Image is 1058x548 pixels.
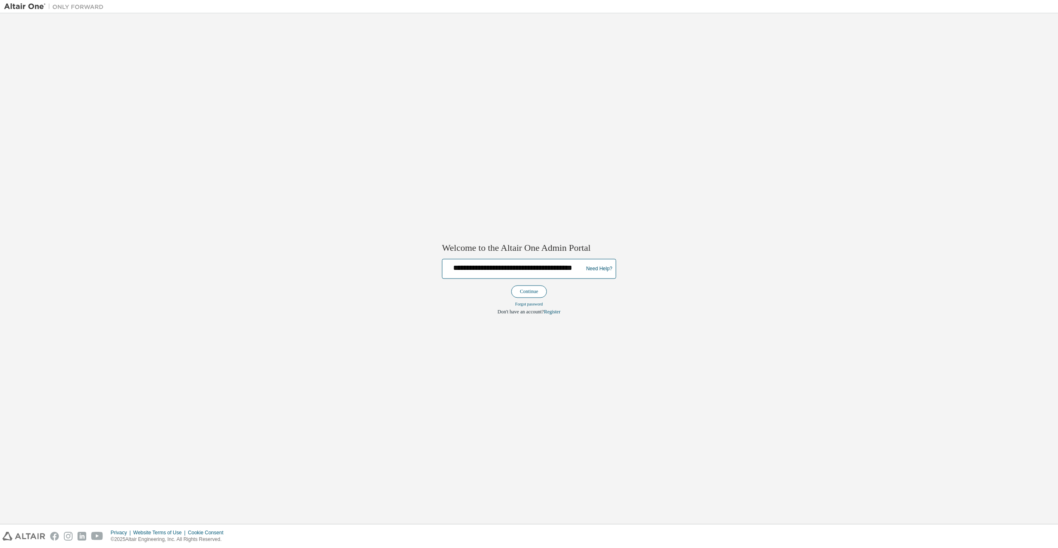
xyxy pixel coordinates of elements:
[442,242,616,254] h2: Welcome to the Altair One Admin Portal
[544,309,561,315] a: Register
[188,529,228,536] div: Cookie Consent
[4,2,108,11] img: Altair One
[64,532,73,541] img: instagram.svg
[515,302,543,307] a: Forgot password
[497,309,544,315] span: Don't have an account?
[50,532,59,541] img: facebook.svg
[2,532,45,541] img: altair_logo.svg
[111,529,133,536] div: Privacy
[91,532,103,541] img: youtube.svg
[78,532,86,541] img: linkedin.svg
[511,286,547,298] button: Continue
[133,529,188,536] div: Website Terms of Use
[111,536,228,543] p: © 2025 Altair Engineering, Inc. All Rights Reserved.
